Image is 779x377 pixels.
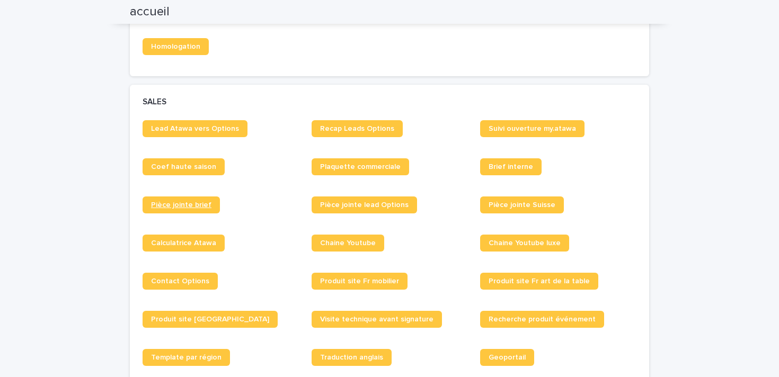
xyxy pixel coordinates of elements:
a: Geoportail [480,349,534,366]
a: Recherche produit événement [480,311,604,328]
span: Pièce jointe lead Options [320,201,409,209]
span: Chaine Youtube [320,239,376,247]
span: Pièce jointe brief [151,201,211,209]
a: Pièce jointe brief [143,196,220,213]
span: Coef haute saison [151,163,216,170]
span: Produit site [GEOGRAPHIC_DATA] [151,316,269,323]
span: Pièce jointe Suisse [489,201,555,209]
a: Chaine Youtube luxe [480,235,569,252]
span: Template par région [151,354,222,361]
a: Plaquette commerciale [312,158,409,175]
a: Recap Leads Options [312,120,403,137]
a: Produit site Fr mobilier [312,273,408,290]
span: Brief interne [489,163,533,170]
a: Produit site [GEOGRAPHIC_DATA] [143,311,278,328]
a: Contact Options [143,273,218,290]
h2: SALES [143,97,166,107]
span: Plaquette commerciale [320,163,401,170]
span: Calculatrice Atawa [151,239,216,247]
span: Suivi ouverture my.atawa [489,125,576,132]
span: Chaine Youtube luxe [489,239,561,247]
span: Produit site Fr art de la table [489,277,590,285]
a: Template par région [143,349,230,366]
a: Calculatrice Atawa [143,235,225,252]
h2: accueil [130,4,170,20]
span: Traduction anglais [320,354,383,361]
span: Homologation [151,43,200,50]
span: Geoportail [489,354,526,361]
a: Visite technique avant signature [312,311,442,328]
span: Produit site Fr mobilier [320,277,399,285]
a: Chaine Youtube [312,235,384,252]
span: Lead Atawa vers Options [151,125,239,132]
a: Homologation [143,38,209,55]
a: Traduction anglais [312,349,392,366]
span: Recherche produit événement [489,316,596,323]
a: Coef haute saison [143,158,225,175]
span: Contact Options [151,277,209,285]
a: Suivi ouverture my.atawa [480,120,585,137]
a: Pièce jointe lead Options [312,196,417,213]
a: Pièce jointe Suisse [480,196,564,213]
a: Produit site Fr art de la table [480,273,598,290]
span: Visite technique avant signature [320,316,433,323]
a: Lead Atawa vers Options [143,120,247,137]
span: Recap Leads Options [320,125,394,132]
a: Brief interne [480,158,542,175]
